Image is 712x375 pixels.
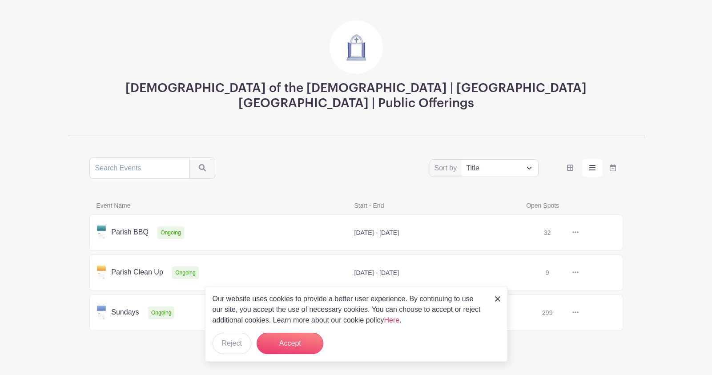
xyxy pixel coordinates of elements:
[349,200,521,211] span: Start - End
[89,81,623,111] h3: [DEMOGRAPHIC_DATA] of the [DEMOGRAPHIC_DATA] | [GEOGRAPHIC_DATA] [GEOGRAPHIC_DATA] | Public Offer...
[521,200,607,211] span: Open Spots
[91,200,349,211] span: Event Name
[89,157,190,179] input: Search Events
[257,333,323,354] button: Accept
[213,333,251,354] button: Reject
[384,316,400,324] a: Here
[560,159,623,177] div: order and view
[213,294,486,326] p: Our website uses cookies to provide a better user experience. By continuing to use our site, you ...
[434,163,460,173] label: Sort by
[330,20,383,74] img: Doors3.jpg
[495,296,500,302] img: close_button-5f87c8562297e5c2d7936805f587ecaba9071eb48480494691a3f1689db116b3.svg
